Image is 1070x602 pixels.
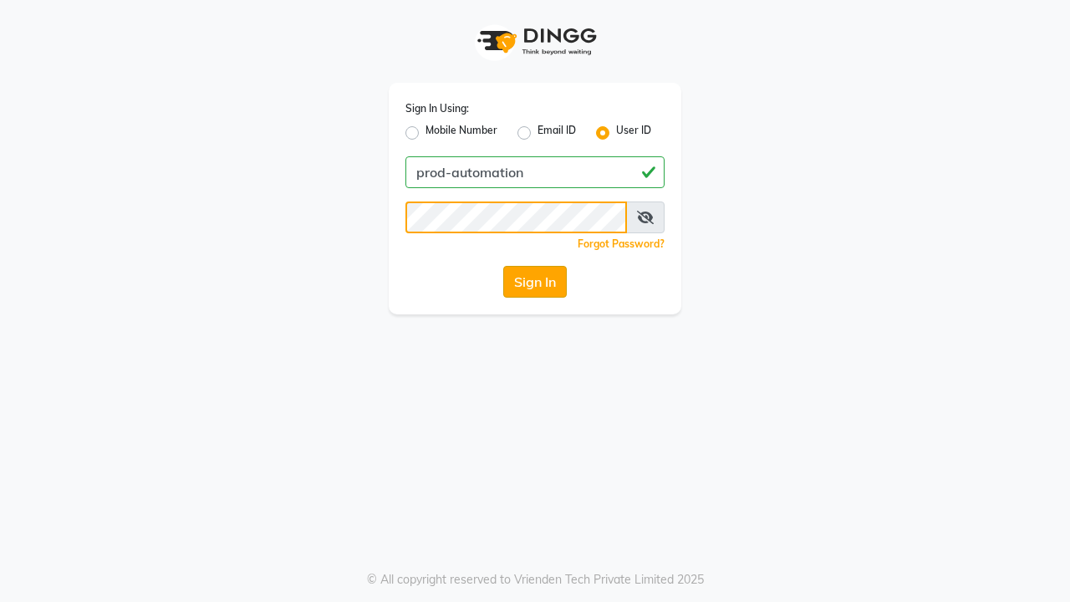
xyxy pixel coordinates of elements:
[538,123,576,143] label: Email ID
[405,156,665,188] input: Username
[425,123,497,143] label: Mobile Number
[616,123,651,143] label: User ID
[578,237,665,250] a: Forgot Password?
[405,202,627,233] input: Username
[468,17,602,66] img: logo1.svg
[503,266,567,298] button: Sign In
[405,101,469,116] label: Sign In Using:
